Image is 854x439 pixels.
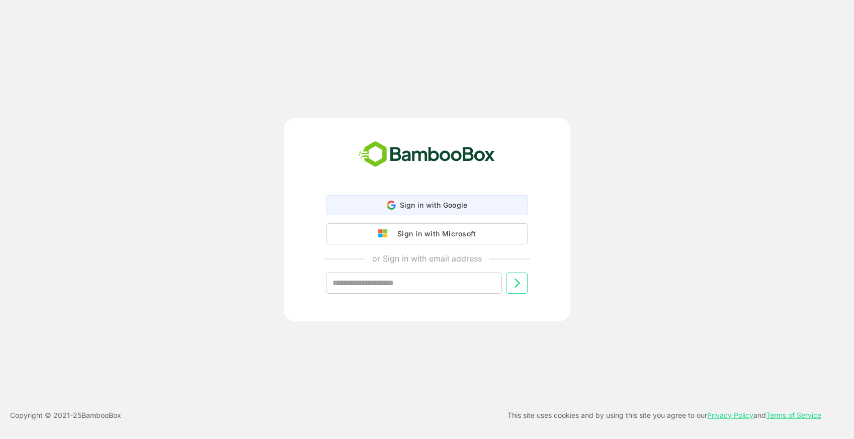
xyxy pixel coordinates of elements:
[766,411,821,419] a: Terms of Service
[321,214,533,236] iframe: Sign in with Google Button
[10,409,121,421] p: Copyright © 2021- 25 BambooBox
[507,409,821,421] p: This site uses cookies and by using this site you agree to our and
[400,201,468,209] span: Sign in with Google
[326,195,528,215] div: Sign in with Google
[372,252,482,265] p: or Sign in with email address
[707,411,753,419] a: Privacy Policy
[353,138,500,171] img: bamboobox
